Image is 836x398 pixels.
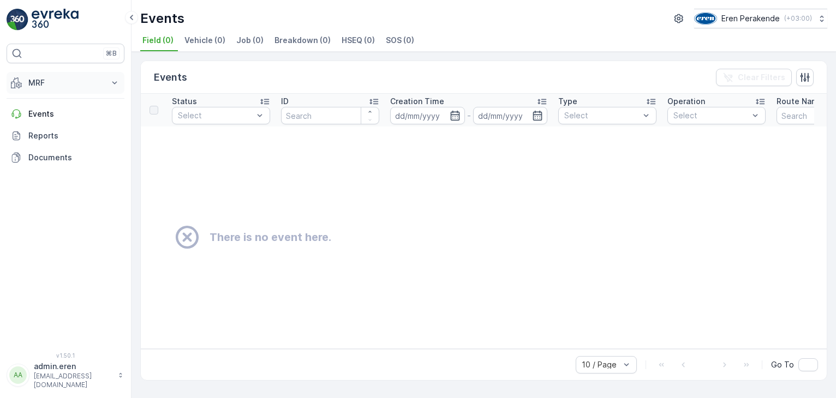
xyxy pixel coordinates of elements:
[7,361,124,389] button: AAadmin.eren[EMAIL_ADDRESS][DOMAIN_NAME]
[178,110,253,121] p: Select
[7,9,28,31] img: logo
[140,10,184,27] p: Events
[342,35,375,46] span: HSEQ (0)
[34,361,112,372] p: admin.eren
[473,107,548,124] input: dd/mm/yyyy
[7,125,124,147] a: Reports
[784,14,812,23] p: ( +03:00 )
[694,13,717,25] img: image_16_2KwAvdm.png
[184,35,225,46] span: Vehicle (0)
[172,96,197,107] p: Status
[777,96,823,107] p: Route Name
[564,110,640,121] p: Select
[7,72,124,94] button: MRF
[142,35,174,46] span: Field (0)
[7,147,124,168] a: Documents
[390,96,444,107] p: Creation Time
[28,152,120,163] p: Documents
[667,96,705,107] p: Operation
[281,107,379,124] input: Search
[281,96,289,107] p: ID
[673,110,749,121] p: Select
[716,69,792,86] button: Clear Filters
[771,359,794,370] span: Go To
[210,229,331,245] h2: There is no event here.
[28,77,103,88] p: MRF
[738,72,785,83] p: Clear Filters
[386,35,414,46] span: SOS (0)
[390,107,465,124] input: dd/mm/yyyy
[7,103,124,125] a: Events
[154,70,187,85] p: Events
[32,9,79,31] img: logo_light-DOdMpM7g.png
[28,130,120,141] p: Reports
[467,109,471,122] p: -
[274,35,331,46] span: Breakdown (0)
[694,9,827,28] button: Eren Perakende(+03:00)
[558,96,577,107] p: Type
[106,49,117,58] p: ⌘B
[28,108,120,119] p: Events
[7,352,124,359] span: v 1.50.1
[236,35,264,46] span: Job (0)
[34,372,112,389] p: [EMAIL_ADDRESS][DOMAIN_NAME]
[721,13,780,24] p: Eren Perakende
[9,366,27,384] div: AA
